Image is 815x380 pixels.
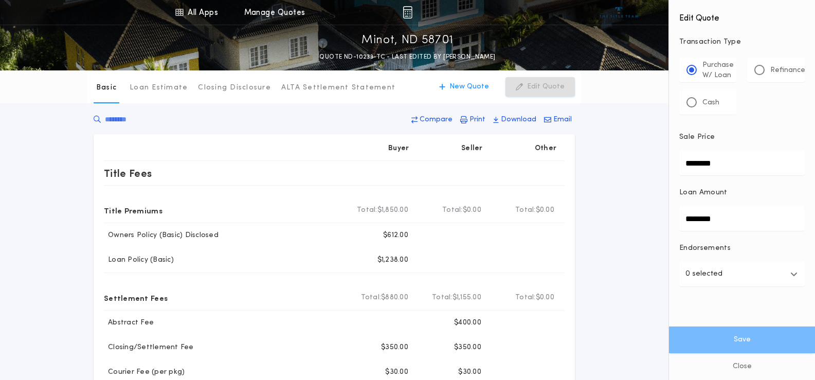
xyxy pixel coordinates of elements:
p: QUOTE ND-10233-TC - LAST EDITED BY [PERSON_NAME] [319,52,495,62]
p: New Quote [449,82,489,92]
span: $0.00 [463,205,481,215]
p: Cash [702,98,719,108]
p: Closing Disclosure [198,83,271,93]
input: Loan Amount [679,206,805,231]
p: $612.00 [383,230,408,241]
p: Basic [96,83,117,93]
button: Download [490,111,539,129]
button: Compare [408,111,456,129]
p: Settlement Fees [104,289,168,306]
p: Loan Amount [679,188,728,198]
p: Compare [420,115,452,125]
p: Title Fees [104,165,152,182]
p: ALTA Settlement Statement [281,83,395,93]
button: 0 selected [679,262,805,286]
p: Abstract Fee [104,318,154,328]
p: Email [553,115,572,125]
b: Total: [361,293,382,303]
p: 0 selected [685,268,722,280]
h4: Edit Quote [679,6,805,25]
button: Edit Quote [505,77,575,97]
img: vs-icon [600,7,638,17]
p: Purchase W/ Loan [702,60,734,81]
p: Owners Policy (Basic) Disclosed [104,230,219,241]
p: Sale Price [679,132,715,142]
p: Download [501,115,536,125]
p: Refinance [770,65,805,76]
button: Close [669,353,815,380]
button: Print [457,111,488,129]
p: Buyer [388,143,409,154]
p: Edit Quote [527,82,565,92]
b: Total: [442,205,463,215]
p: Title Premiums [104,202,162,219]
p: Closing/Settlement Fee [104,342,194,353]
p: $30.00 [385,367,408,377]
b: Total: [515,205,536,215]
p: Seller [461,143,483,154]
p: $400.00 [454,318,481,328]
p: Loan Policy (Basic) [104,255,174,265]
button: Email [541,111,575,129]
b: Total: [357,205,377,215]
p: $1,238.00 [377,255,408,265]
span: $1,155.00 [452,293,481,303]
p: Other [535,143,556,154]
input: Sale Price [679,151,805,175]
button: Save [669,327,815,353]
p: Courier Fee (per pkg) [104,367,185,377]
span: $0.00 [536,293,554,303]
span: $1,850.00 [377,205,408,215]
p: Minot, ND 58701 [361,32,454,49]
p: $350.00 [381,342,408,353]
b: Total: [432,293,452,303]
p: Transaction Type [679,37,805,47]
p: Print [469,115,485,125]
button: New Quote [429,77,499,97]
span: $880.00 [381,293,408,303]
p: $30.00 [458,367,481,377]
img: img [403,6,412,19]
p: Endorsements [679,243,805,254]
span: $0.00 [536,205,554,215]
b: Total: [515,293,536,303]
p: Loan Estimate [130,83,188,93]
p: $350.00 [454,342,481,353]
